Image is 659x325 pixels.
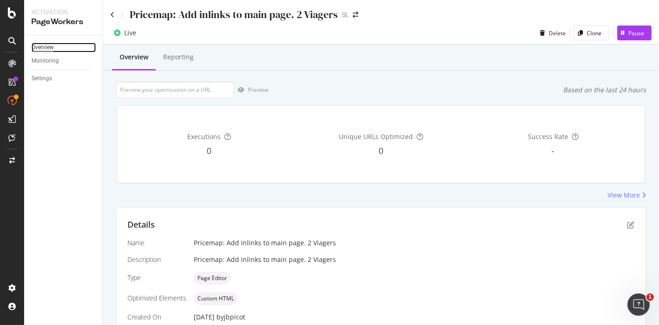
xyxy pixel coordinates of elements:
div: Name [127,238,186,248]
div: PageWorkers [32,17,95,27]
div: Activation [32,7,95,17]
a: Settings [32,74,96,83]
span: 1 [646,293,654,301]
a: View More [608,191,646,200]
div: SL [342,10,349,19]
div: [DATE] [194,312,634,322]
div: Created On [127,312,186,322]
div: Monitoring [32,56,59,66]
div: Description [127,255,186,264]
div: Pricemap: Add inlinks to main page. 2 Viagers [130,7,338,22]
a: Monitoring [32,56,96,66]
div: by jbpicot [216,312,245,322]
input: Preview your optimization on a URL [116,82,234,98]
div: Preview [248,86,268,94]
div: Based on the last 24 hours [563,85,646,95]
div: neutral label [194,272,231,285]
div: arrow-right-arrow-left [353,12,358,18]
div: Pricemap: Add inlinks to main page. 2 Viagers [194,238,634,248]
div: Settings [32,74,52,83]
button: Preview [234,83,268,97]
span: Custom HTML [197,296,234,301]
a: Click to go back [110,12,114,18]
div: View More [608,191,640,200]
iframe: Intercom live chat [627,293,650,316]
div: Clone [587,29,602,37]
div: Type [127,273,186,282]
span: Unique URLs Optimized [339,132,413,141]
button: Clone [574,25,609,40]
button: Pause [617,25,652,40]
div: Pricemap: Add inlinks to main page. 2 Viagers [194,255,634,264]
span: 0 [207,145,211,156]
span: Page Editor [197,275,227,281]
span: Success Rate [528,132,568,141]
a: Overview [32,43,96,52]
div: Live [124,28,136,38]
div: Optimized Elements [127,293,186,303]
div: neutral label [194,292,238,305]
span: 0 [379,145,383,156]
div: Details [127,219,155,231]
div: Overview [120,52,148,62]
div: Reporting [163,52,194,62]
div: Overview [32,43,54,52]
div: Delete [549,29,566,37]
button: Delete [536,25,566,40]
span: - [551,145,554,156]
div: pen-to-square [627,221,634,229]
div: Pause [628,29,644,37]
span: Executions [187,132,221,141]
